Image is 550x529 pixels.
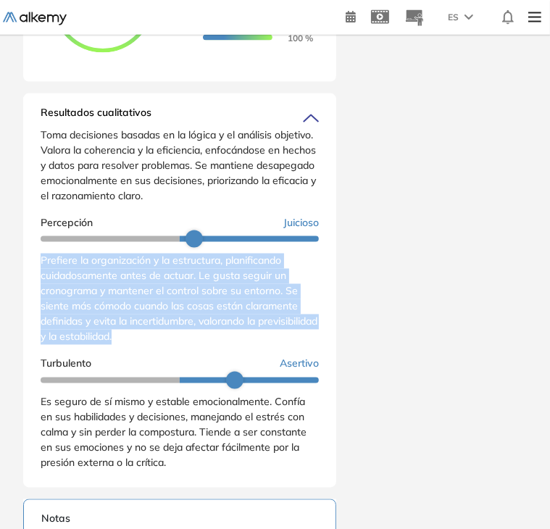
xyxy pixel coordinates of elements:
[41,254,317,343] span: Prefiere la organización y la estructura, planificando cuidadosamente antes de actuar. Le gusta s...
[41,512,318,527] span: Notas
[464,14,473,20] img: arrow
[41,357,91,372] span: Turbulento
[280,357,319,372] span: Asertivo
[41,128,316,202] span: Toma decisiones basadas en la lógica y el análisis objetivo. Valora la coherencia y la eficiencia...
[448,11,459,24] span: ES
[283,215,319,230] span: Juicioso
[522,3,547,32] img: Menu
[41,215,93,230] span: Percepción
[270,33,313,43] span: 100 %
[41,396,307,470] span: Es seguro de sí mismo y estable emocionalmente. Confía en sus habilidades y decisiones, manejando...
[3,12,67,25] img: Logo
[41,105,151,128] span: Resultados cualitativos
